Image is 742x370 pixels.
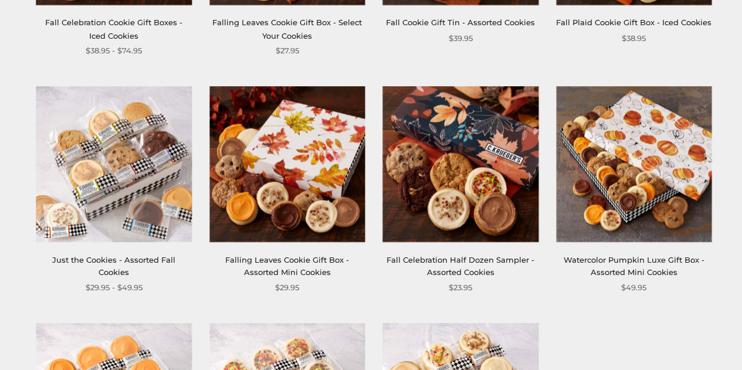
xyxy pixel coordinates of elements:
[387,254,534,276] a: Fall Celebration Half Dozen Sampler - Assorted Cookies
[45,18,182,39] a: Fall Celebration Cookie Gift Boxes - Iced Cookies
[275,281,299,293] span: $29.95
[449,281,472,293] span: $23.95
[556,18,711,27] a: Fall Plaid Cookie Gift Box - Iced Cookies
[52,254,175,276] a: Just the Cookies - Assorted Fall Cookies
[212,18,362,39] a: Falling Leaves Cookie Gift Box - Select Your Cookies
[225,254,349,276] a: Falling Leaves Cookie Gift Box - Assorted Mini Cookies
[276,44,299,56] span: $27.95
[386,18,535,27] a: Fall Cookie Gift Tin - Assorted Cookies
[36,86,192,242] img: Just the Cookies - Assorted Fall Cookies
[9,325,121,361] iframe: Sign Up via Text for Offers
[622,32,646,44] span: $38.95
[86,281,143,293] span: $29.95 - $49.95
[621,281,646,293] span: $49.95
[383,86,538,242] img: Fall Celebration Half Dozen Sampler - Assorted Cookies
[86,44,142,56] span: $38.95 - $74.95
[564,254,704,276] a: Watercolor Pumpkin Luxe Gift Box - Assorted Mini Cookies
[449,32,473,44] span: $39.95
[556,86,711,242] img: Watercolor Pumpkin Luxe Gift Box - Assorted Mini Cookies
[209,86,365,242] img: Falling Leaves Cookie Gift Box - Assorted Mini Cookies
